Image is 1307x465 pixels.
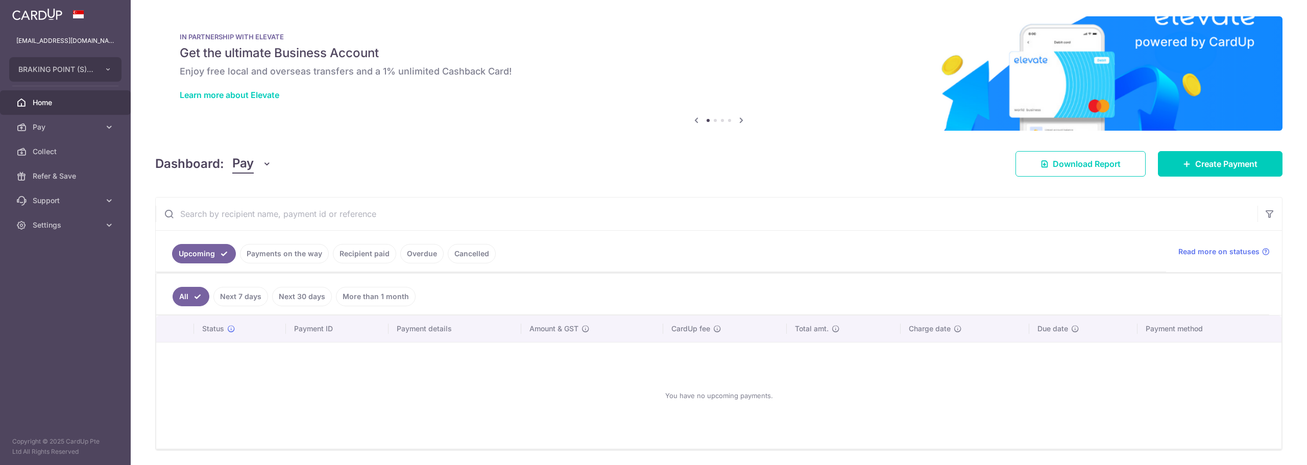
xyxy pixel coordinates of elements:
a: Download Report [1015,151,1146,177]
span: Pay [33,122,100,132]
a: Recipient paid [333,244,396,263]
th: Payment details [389,315,521,342]
span: Collect [33,146,100,157]
div: You have no upcoming payments. [168,351,1269,440]
p: [EMAIL_ADDRESS][DOMAIN_NAME] [16,36,114,46]
span: Support [33,195,100,206]
span: Refer & Save [33,171,100,181]
a: Next 30 days [272,287,332,306]
h5: Get the ultimate Business Account [180,45,1258,61]
a: Read more on statuses [1178,247,1270,257]
a: Create Payment [1158,151,1282,177]
a: Upcoming [172,244,236,263]
span: CardUp fee [671,324,710,334]
img: CardUp [12,8,62,20]
input: Search by recipient name, payment id or reference [156,198,1257,230]
button: Pay [232,154,272,174]
a: Cancelled [448,244,496,263]
a: Payments on the way [240,244,329,263]
span: Download Report [1053,158,1121,170]
span: Home [33,97,100,108]
span: BRAKING POINT (S) PTE. LTD. [18,64,94,75]
a: All [173,287,209,306]
span: Due date [1037,324,1068,334]
a: Overdue [400,244,444,263]
a: Next 7 days [213,287,268,306]
button: BRAKING POINT (S) PTE. LTD. [9,57,122,82]
span: Create Payment [1195,158,1257,170]
span: Pay [232,154,254,174]
span: Read more on statuses [1178,247,1260,257]
h6: Enjoy free local and overseas transfers and a 1% unlimited Cashback Card! [180,65,1258,78]
span: Amount & GST [529,324,578,334]
span: Charge date [909,324,951,334]
th: Payment ID [286,315,389,342]
span: Total amt. [795,324,829,334]
img: Renovation banner [155,16,1282,131]
a: Learn more about Elevate [180,90,279,100]
span: Status [202,324,224,334]
p: IN PARTNERSHIP WITH ELEVATE [180,33,1258,41]
span: Settings [33,220,100,230]
h4: Dashboard: [155,155,224,173]
th: Payment method [1137,315,1281,342]
a: More than 1 month [336,287,416,306]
